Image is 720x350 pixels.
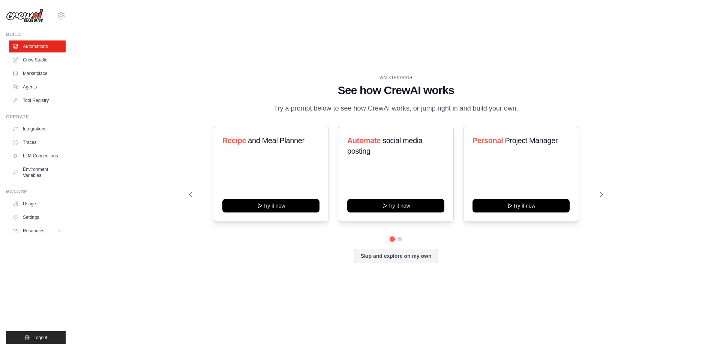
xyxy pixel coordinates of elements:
[6,114,66,120] div: Operate
[222,136,246,145] span: Recipe
[6,189,66,195] div: Manage
[9,136,66,148] a: Traces
[9,40,66,52] a: Automations
[9,123,66,135] a: Integrations
[6,31,66,37] div: Build
[33,335,47,341] span: Logout
[354,249,438,263] button: Skip and explore on my own
[9,81,66,93] a: Agents
[9,67,66,79] a: Marketplace
[472,136,503,145] span: Personal
[347,136,381,145] span: Automate
[9,54,66,66] a: Crew Studio
[189,75,603,81] div: WALKTHROUGH
[6,331,66,344] button: Logout
[9,94,66,106] a: Tool Registry
[270,103,522,114] p: Try a prompt below to see how CrewAI works, or jump right in and build your own.
[9,150,66,162] a: LLM Connections
[23,228,44,234] span: Resources
[472,199,570,212] button: Try it now
[9,225,66,237] button: Resources
[6,9,43,23] img: Logo
[189,84,603,97] h1: See how CrewAI works
[248,136,304,145] span: and Meal Planner
[347,199,444,212] button: Try it now
[505,136,558,145] span: Project Manager
[347,136,423,155] span: social media posting
[9,211,66,223] a: Settings
[9,163,66,181] a: Environment Variables
[9,198,66,210] a: Usage
[222,199,319,212] button: Try it now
